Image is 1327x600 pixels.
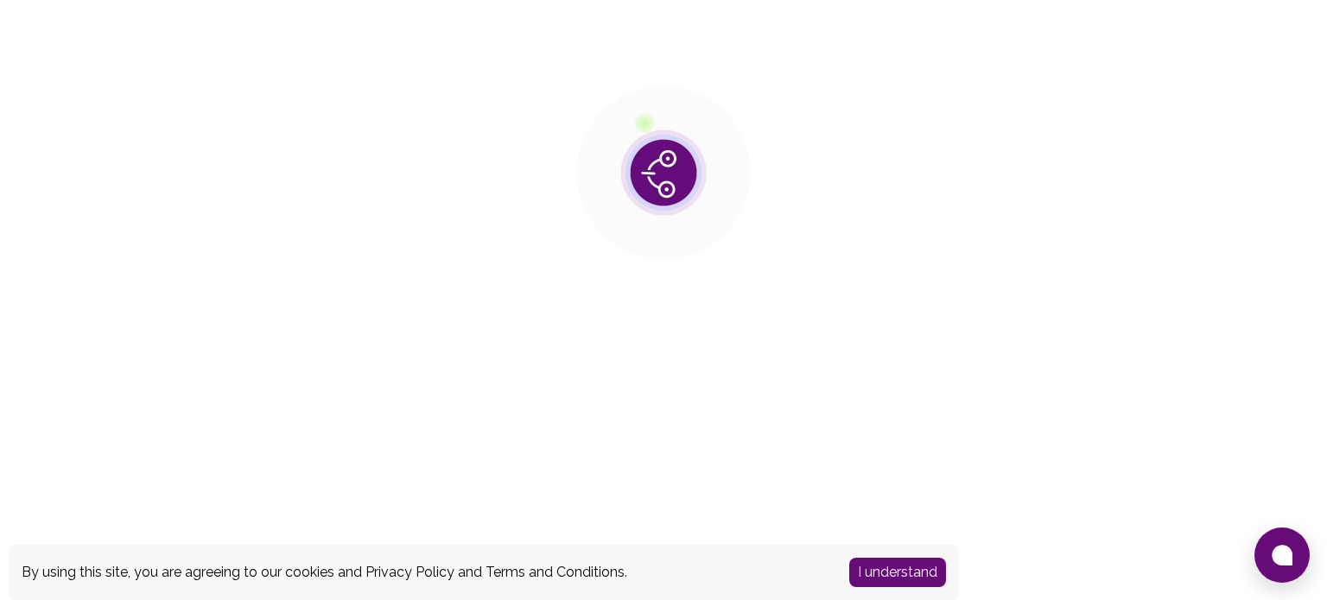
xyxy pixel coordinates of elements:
[486,564,625,580] a: Terms and Conditions
[577,86,750,259] img: public
[849,558,946,587] button: Accept cookies
[365,564,454,580] a: Privacy Policy
[1254,527,1310,583] button: Open chat window
[22,562,823,583] div: By using this site, you are agreeing to our cookies and and .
